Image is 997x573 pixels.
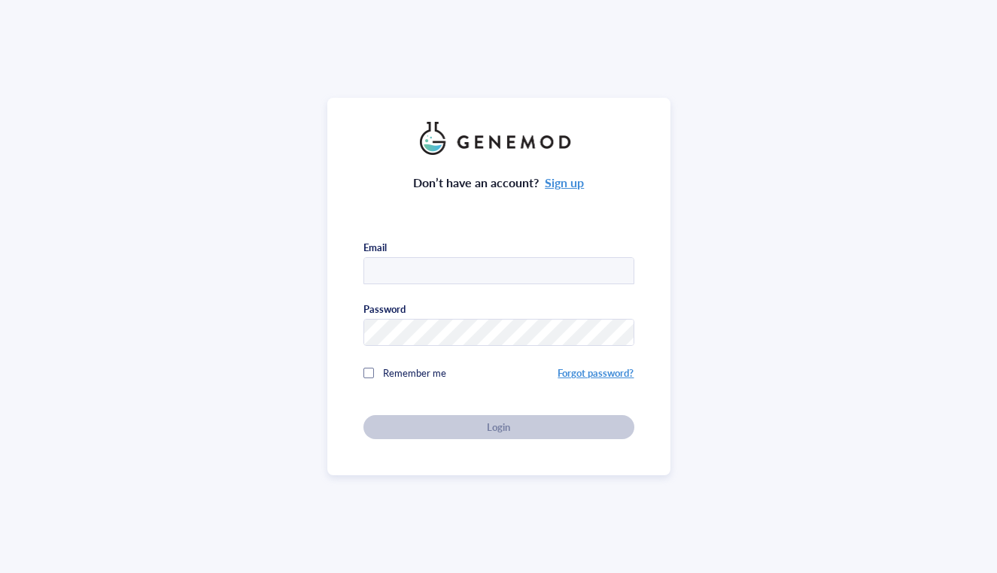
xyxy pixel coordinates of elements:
[383,365,446,380] span: Remember me
[363,302,406,316] div: Password
[545,174,584,191] a: Sign up
[363,241,387,254] div: Email
[413,173,585,193] div: Don’t have an account?
[558,365,634,380] a: Forgot password?
[420,122,578,155] img: genemod_logo_light-BcqUzbGq.png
